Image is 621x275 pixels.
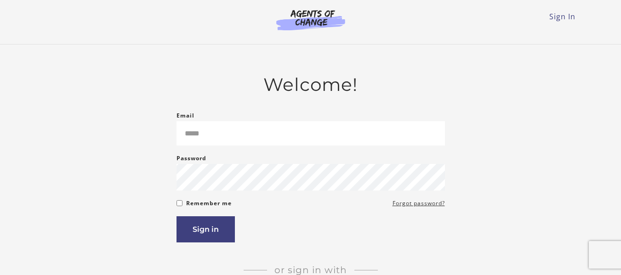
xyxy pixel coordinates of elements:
a: Forgot password? [393,198,445,209]
label: Remember me [186,198,232,209]
img: Agents of Change Logo [267,9,355,30]
a: Sign In [549,11,575,22]
label: Password [177,153,206,164]
button: Sign in [177,216,235,242]
h2: Welcome! [177,74,445,95]
label: Email [177,110,194,121]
